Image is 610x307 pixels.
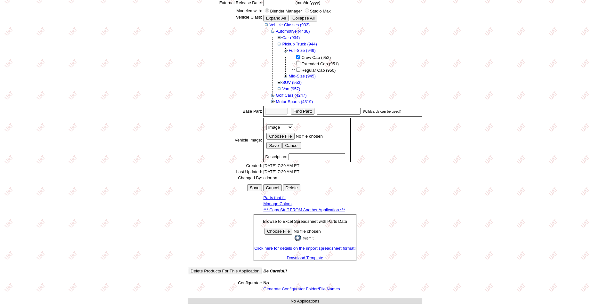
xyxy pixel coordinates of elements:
[310,9,331,13] label: Studio Max
[263,207,345,212] a: *** Copy Stuff FROM Another Application ***
[263,287,340,291] a: Generate Configurator Folder/File Names
[188,169,262,174] td: Last Updated:
[287,255,323,260] a: Download Template
[188,117,262,162] td: Vehicle Image:
[270,9,302,13] label: Blender Manager
[289,74,316,78] a: Mid-Size (945)
[276,29,310,34] a: Automotive (4438)
[188,163,262,168] td: Created:
[188,7,262,14] td: Modeled with:
[276,41,282,47] img: Collapse Pickup Truck (944)
[263,169,299,174] span: [DATE] 7:29 AM ET
[289,48,316,53] a: Full-Size (949)
[270,92,276,98] img: Expand Golf Cars (4247)
[247,184,262,191] input: Save
[290,15,317,21] input: Collapse All
[276,99,313,104] a: Motor Sports (4319)
[282,73,289,79] img: Expand Mid-Size (945)
[263,163,299,168] span: [DATE] 7:29 AM ET
[188,175,262,181] td: Changed By:
[282,42,317,46] a: Pickup Truck (944)
[270,28,276,34] img: Collapse Automotive (4438)
[283,184,301,191] input: Be careful! Delete cannot be un-done!
[263,184,282,191] input: Cancel
[282,86,300,91] a: Van (957)
[276,79,282,85] img: Expand SUV (953)
[270,98,276,105] img: Expand Motor Sports (4319)
[276,34,282,41] img: Expand Car (934)
[295,235,315,241] input: Submit
[301,68,336,73] span: Regular Cab (950)
[188,298,422,304] td: No Applications
[291,108,314,115] input: Find Part:
[282,35,300,40] a: Car (934)
[282,47,289,53] img: Collapse Full-Size (949)
[188,268,262,274] input: Delete Products For This Application
[254,219,355,224] p: Browse to Excel Spreadsheet with Parts Data
[263,201,291,206] a: Manage Colors
[276,93,306,98] a: Golf Cars (4247)
[263,280,269,285] span: No
[188,14,262,105] td: Vehicle Class:
[265,154,287,159] span: Description:
[263,15,289,21] input: Expand All
[363,109,402,113] small: (Wildcards can be used!)
[263,175,277,180] span: cdorton
[263,195,285,200] a: Parts that fit
[254,246,355,251] a: Click here for details on the import spreadsheet format!
[266,142,281,149] input: Save
[301,61,338,66] span: Extended Cab (951)
[282,80,302,85] a: SUV (953)
[263,269,287,273] i: Be Careful!!
[188,106,262,117] td: Base Part:
[188,275,262,286] td: Configurator:
[301,55,331,60] span: Crew Cab (952)
[263,21,269,28] img: Collapse Vehicle Classes (933)
[276,85,282,92] img: Expand Van (957)
[282,142,301,149] input: Cancel
[269,22,310,27] a: Vehicle Classes (933)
